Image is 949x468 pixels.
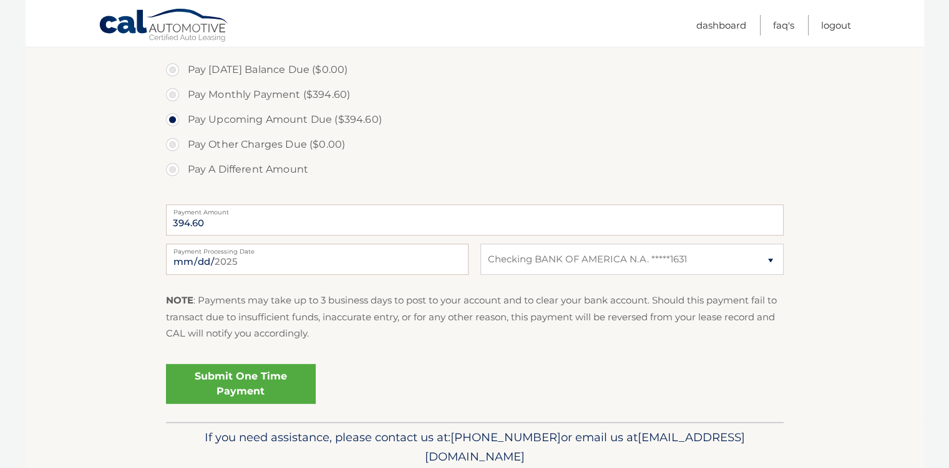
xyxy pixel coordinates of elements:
span: [PHONE_NUMBER] [450,430,561,444]
label: Pay A Different Amount [166,157,784,182]
strong: NOTE [166,294,193,306]
a: Dashboard [696,15,746,36]
label: Pay [DATE] Balance Due ($0.00) [166,57,784,82]
label: Payment Processing Date [166,244,469,254]
a: Logout [821,15,851,36]
label: Pay Other Charges Due ($0.00) [166,132,784,157]
p: If you need assistance, please contact us at: or email us at [174,427,776,467]
label: Pay Monthly Payment ($394.60) [166,82,784,107]
input: Payment Date [166,244,469,275]
a: Submit One Time Payment [166,364,316,404]
input: Payment Amount [166,204,784,236]
label: Payment Amount [166,204,784,214]
p: : Payments may take up to 3 business days to post to your account and to clear your bank account.... [166,292,784,341]
a: FAQ's [773,15,794,36]
label: Pay Upcoming Amount Due ($394.60) [166,107,784,132]
a: Cal Automotive [99,8,230,44]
